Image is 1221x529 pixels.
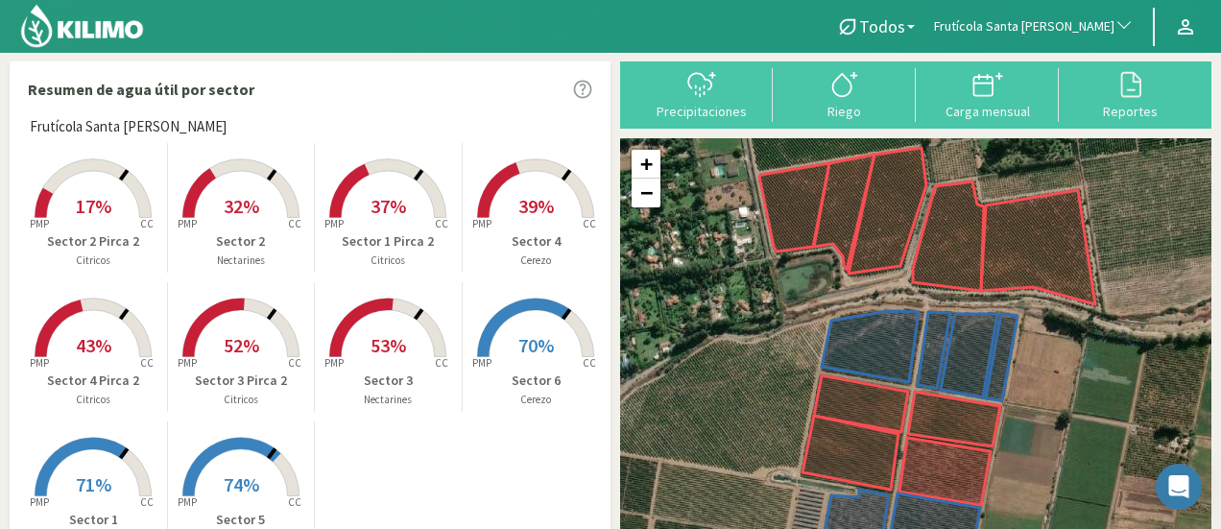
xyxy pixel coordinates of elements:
tspan: PMP [324,217,344,230]
p: Citricos [315,252,462,269]
span: 52% [224,333,259,357]
button: Carga mensual [916,68,1059,119]
span: 53% [371,333,406,357]
tspan: PMP [30,495,49,509]
span: 32% [224,194,259,218]
tspan: PMP [178,495,197,509]
tspan: PMP [30,356,49,370]
span: Frutícola Santa [PERSON_NAME] [934,17,1114,36]
tspan: CC [141,217,155,230]
tspan: PMP [178,356,197,370]
img: Kilimo [19,3,145,49]
p: Resumen de agua útil por sector [28,78,254,101]
div: Open Intercom Messenger [1156,464,1202,510]
tspan: PMP [178,217,197,230]
span: 74% [224,472,259,496]
p: Sector 3 [315,371,462,391]
span: 39% [518,194,554,218]
div: Reportes [1065,105,1196,118]
p: Citricos [168,392,315,408]
div: Precipitaciones [635,105,767,118]
p: Citricos [20,252,167,269]
tspan: CC [584,217,597,230]
p: Nectarines [315,392,462,408]
tspan: PMP [472,356,491,370]
button: Riego [773,68,916,119]
p: Sector 2 [168,231,315,252]
p: Sector 2 Pirca 2 [20,231,167,252]
a: Zoom out [632,179,660,207]
p: Citricos [20,392,167,408]
span: 17% [76,194,111,218]
tspan: PMP [30,217,49,230]
tspan: CC [141,495,155,509]
div: Carga mensual [922,105,1053,118]
tspan: CC [288,356,301,370]
tspan: CC [436,356,449,370]
button: Frutícola Santa [PERSON_NAME] [924,6,1143,48]
p: Cerezo [463,392,610,408]
p: Cerezo [463,252,610,269]
tspan: CC [288,495,301,509]
p: Sector 6 [463,371,610,391]
p: Sector 4 Pirca 2 [20,371,167,391]
tspan: PMP [472,217,491,230]
p: Sector 4 [463,231,610,252]
span: 37% [371,194,406,218]
button: Reportes [1059,68,1202,119]
span: 70% [518,333,554,357]
p: Sector 1 Pirca 2 [315,231,462,252]
span: Todos [859,16,905,36]
tspan: CC [436,217,449,230]
tspan: CC [288,217,301,230]
span: Frutícola Santa [PERSON_NAME] [30,116,227,138]
tspan: PMP [324,356,344,370]
a: Zoom in [632,150,660,179]
div: Riego [778,105,910,118]
tspan: CC [141,356,155,370]
span: 71% [76,472,111,496]
span: 43% [76,333,111,357]
p: Nectarines [168,252,315,269]
tspan: CC [584,356,597,370]
p: Sector 3 Pirca 2 [168,371,315,391]
button: Precipitaciones [630,68,773,119]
